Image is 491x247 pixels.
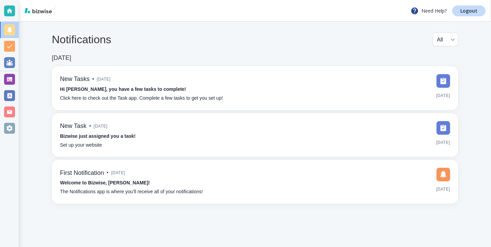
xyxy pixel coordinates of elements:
span: [DATE] [436,90,450,101]
img: DashboardSidebarTasks.svg [436,74,450,88]
p: The Notifications app is where you’ll receive all of your notifications! [60,188,203,196]
p: Click here to check out the Task app. Complete a few tasks to get you set up! [60,95,223,102]
h6: New Tasks [60,76,90,83]
a: New Task•[DATE]Bizwise just assigned you a task!Set up your website[DATE] [52,113,458,157]
h6: [DATE] [52,54,71,62]
strong: Hi [PERSON_NAME], you have a few tasks to complete! [60,86,186,92]
p: Logout [460,9,477,13]
p: • [92,76,94,83]
p: • [89,122,91,130]
img: Dunnington Consulting [58,5,86,16]
span: [DATE] [111,168,125,178]
h4: Notifications [52,33,111,46]
span: [DATE] [94,121,108,131]
h6: New Task [60,122,87,130]
h6: First Notification [60,169,104,177]
strong: Bizwise just assigned you a task! [60,133,136,139]
span: [DATE] [97,74,111,84]
a: First Notification•[DATE]Welcome to Bizwise, [PERSON_NAME]!The Notifications app is where you’ll ... [52,160,458,204]
strong: Welcome to Bizwise, [PERSON_NAME]! [60,180,150,185]
p: • [107,169,108,177]
img: DashboardSidebarNotification.svg [436,168,450,181]
a: New Tasks•[DATE]Hi [PERSON_NAME], you have a few tasks to complete!Click here to check out the Ta... [52,66,458,110]
a: Logout [452,5,486,16]
img: DashboardSidebarTasks.svg [436,121,450,135]
p: Need Help? [411,7,447,15]
span: [DATE] [436,184,450,194]
img: bizwise [25,8,52,13]
div: All [437,33,454,46]
span: [DATE] [436,137,450,148]
p: Set up your website [60,142,102,149]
